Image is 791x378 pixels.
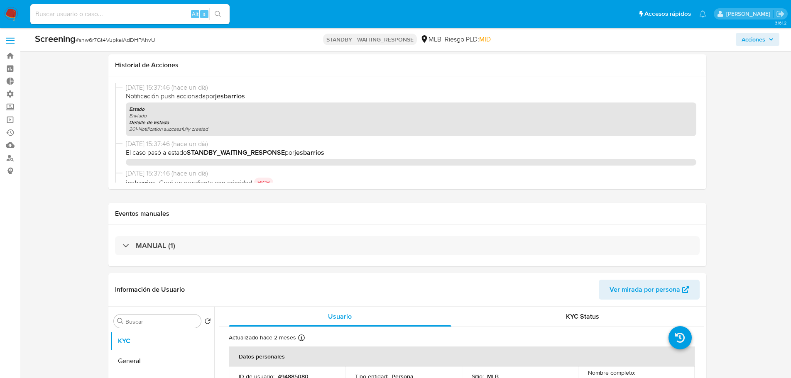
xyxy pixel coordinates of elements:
button: search-icon [209,8,226,20]
b: Screening [35,32,76,45]
span: Riesgo PLD: [445,35,491,44]
button: General [110,351,214,371]
a: Notificaciones [699,10,706,17]
h1: Eventos manuales [115,210,700,218]
h1: Información de Usuario [115,285,185,294]
span: KYC Status [566,312,599,321]
span: MID [479,34,491,44]
div: MANUAL (1) [115,236,700,255]
button: Acciones [736,33,779,46]
span: Ver mirada por persona [610,280,680,300]
button: Volver al orden por defecto [204,318,211,327]
button: Buscar [117,318,124,324]
p: Nombre completo : [588,369,635,376]
span: Usuario [328,312,352,321]
span: s [203,10,206,18]
p: STANDBY - WAITING_RESPONSE [323,34,417,45]
a: Salir [776,10,785,18]
button: Ver mirada por persona [599,280,700,300]
button: KYC [110,331,214,351]
div: MLB [420,35,441,44]
input: Buscar usuario o caso... [30,9,230,20]
p: Actualizado hace 2 meses [229,334,296,341]
h3: MANUAL (1) [136,241,175,250]
input: Buscar [125,318,198,325]
span: # snw6r7Gt4VupkaiAdDHPAhvU [76,36,155,44]
span: Accesos rápidos [644,10,691,18]
span: Acciones [742,33,765,46]
th: Datos personales [229,346,695,366]
p: nicolas.tyrkiel@mercadolibre.com [726,10,773,18]
span: Alt [192,10,198,18]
